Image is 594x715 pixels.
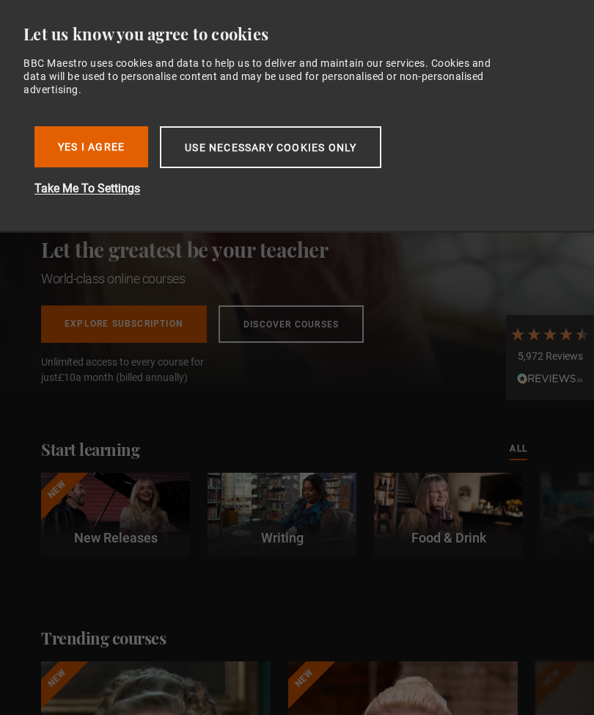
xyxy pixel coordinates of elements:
[41,438,139,461] h2: Start learning
[517,373,583,383] img: REVIEWS.io
[219,305,364,343] a: Discover Courses
[506,315,594,400] div: 5,972 ReviewsRead All Reviews
[58,371,76,383] span: £10
[510,326,590,342] div: 4.7 Stars
[510,349,590,364] div: 5,972 Reviews
[41,305,207,343] a: Explore Subscription
[41,355,239,385] span: Unlimited access to every course for just a month (billed annually)
[160,126,381,168] button: Use necessary cookies only
[41,627,166,650] h2: Trending courses
[208,473,356,556] a: Writing
[34,180,504,197] button: Take Me To Settings
[23,23,559,45] div: Let us know you agree to cookies
[374,473,523,556] a: Food & Drink
[374,528,523,548] p: Food & Drink
[208,528,356,548] p: Writing
[510,371,590,389] div: Read All Reviews
[41,473,190,556] a: New New Releases
[41,269,364,288] h1: World-class online courses
[41,528,190,548] p: New Releases
[34,126,148,167] button: Yes I Agree
[41,235,364,264] h2: Let the greatest be your teacher
[510,441,527,457] a: All
[23,57,505,97] div: BBC Maestro uses cookies and data to help us to deliver and maintain our services. Cookies and da...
